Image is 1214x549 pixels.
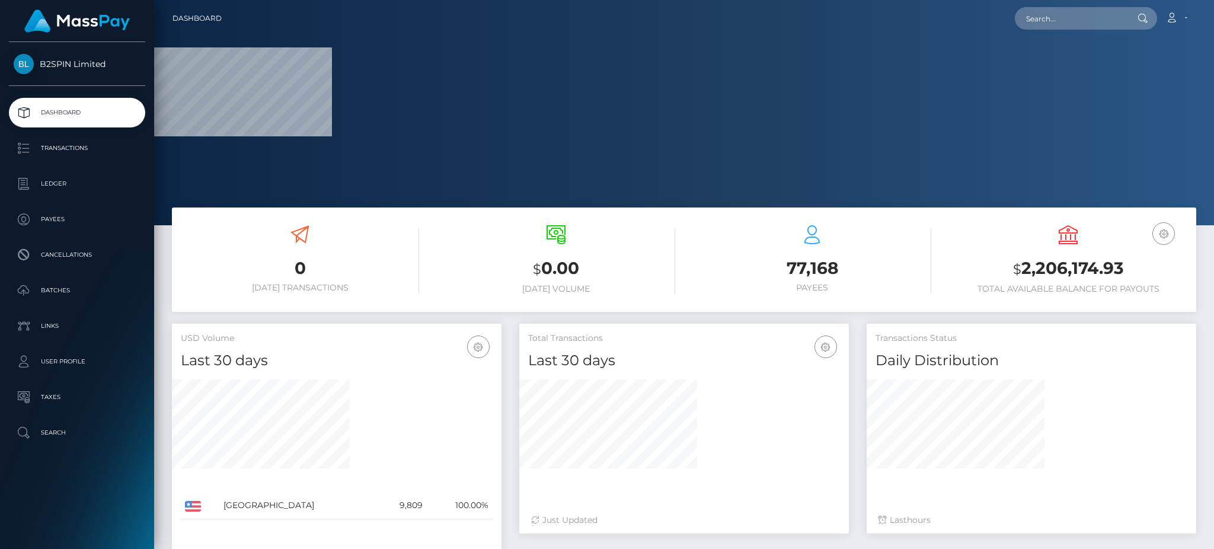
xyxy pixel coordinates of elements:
[14,317,140,335] p: Links
[9,382,145,412] a: Taxes
[949,284,1187,294] h6: Total Available Balance for Payouts
[9,169,145,199] a: Ledger
[9,98,145,127] a: Dashboard
[24,9,130,33] img: MassPay Logo
[14,424,140,442] p: Search
[219,492,376,519] td: [GEOGRAPHIC_DATA]
[9,311,145,341] a: Links
[1015,7,1126,30] input: Search...
[181,257,419,280] h3: 0
[14,139,140,157] p: Transactions
[377,492,427,519] td: 9,809
[878,514,1184,526] div: Last hours
[14,210,140,228] p: Payees
[9,59,145,69] span: B2SPIN Limited
[14,246,140,264] p: Cancellations
[876,350,1187,371] h4: Daily Distribution
[14,388,140,406] p: Taxes
[14,175,140,193] p: Ledger
[172,6,222,31] a: Dashboard
[437,284,675,294] h6: [DATE] Volume
[531,514,837,526] div: Just Updated
[181,350,493,371] h4: Last 30 days
[949,257,1187,281] h3: 2,206,174.93
[876,333,1187,344] h5: Transactions Status
[427,492,493,519] td: 100.00%
[9,133,145,163] a: Transactions
[185,501,201,512] img: US.png
[9,240,145,270] a: Cancellations
[14,54,34,74] img: B2SPIN Limited
[14,353,140,371] p: User Profile
[533,261,541,277] small: $
[181,283,419,293] h6: [DATE] Transactions
[528,333,840,344] h5: Total Transactions
[528,350,840,371] h4: Last 30 days
[9,418,145,448] a: Search
[1013,261,1021,277] small: $
[693,257,931,280] h3: 77,168
[14,282,140,299] p: Batches
[693,283,931,293] h6: Payees
[9,347,145,376] a: User Profile
[9,205,145,234] a: Payees
[14,104,140,122] p: Dashboard
[181,333,493,344] h5: USD Volume
[9,276,145,305] a: Batches
[437,257,675,281] h3: 0.00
